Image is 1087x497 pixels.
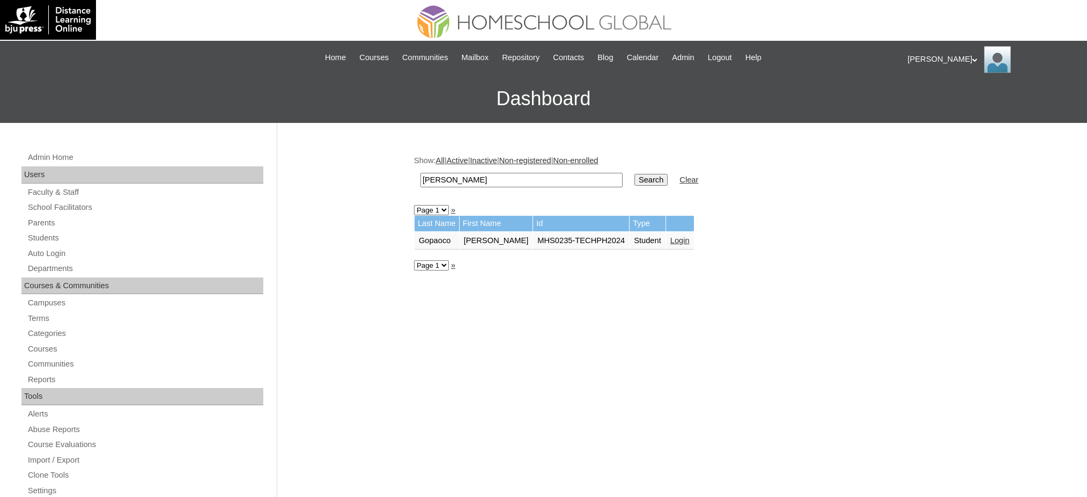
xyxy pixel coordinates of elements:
[679,176,698,184] a: Clear
[703,52,737,64] a: Logout
[470,156,497,165] a: Inactive
[908,46,1077,73] div: [PERSON_NAME]
[415,216,459,231] td: Last Name
[27,262,263,275] a: Departments
[5,5,91,34] img: logo-white.png
[27,454,263,467] a: Import / Export
[533,232,629,250] td: MHS0235-TECHPH2024
[21,277,263,295] div: Courses & Communities
[27,247,263,260] a: Auto Login
[548,52,589,64] a: Contacts
[462,52,489,64] span: Mailbox
[27,342,263,356] a: Courses
[497,52,545,64] a: Repository
[460,232,533,250] td: [PERSON_NAME]
[27,469,263,482] a: Clone Tools
[451,206,455,214] a: »
[460,216,533,231] td: First Name
[27,296,263,310] a: Campuses
[630,232,665,250] td: Student
[502,52,539,64] span: Repository
[320,52,351,64] a: Home
[499,156,551,165] a: Non-registered
[27,327,263,340] a: Categories
[670,236,690,245] a: Login
[708,52,732,64] span: Logout
[745,52,761,64] span: Help
[27,423,263,436] a: Abuse Reports
[359,52,389,64] span: Courses
[456,52,494,64] a: Mailbox
[984,46,1011,73] img: Ariane Ebuen
[597,52,613,64] span: Blog
[27,186,263,199] a: Faculty & Staff
[27,407,263,421] a: Alerts
[27,201,263,214] a: School Facilitators
[672,52,694,64] span: Admin
[402,52,448,64] span: Communities
[354,52,394,64] a: Courses
[27,373,263,386] a: Reports
[553,52,584,64] span: Contacts
[447,156,468,165] a: Active
[592,52,618,64] a: Blog
[451,261,455,269] a: »
[627,52,659,64] span: Calendar
[414,155,945,193] div: Show: | | | |
[533,216,629,231] td: Id
[553,156,598,165] a: Non-enrolled
[634,174,668,186] input: Search
[622,52,664,64] a: Calendar
[630,216,665,231] td: Type
[5,75,1082,123] h3: Dashboard
[420,173,623,187] input: Search
[27,357,263,371] a: Communities
[27,231,263,245] a: Students
[325,52,346,64] span: Home
[27,151,263,164] a: Admin Home
[397,52,454,64] a: Communities
[436,156,445,165] a: All
[415,232,459,250] td: Gopaoco
[740,52,767,64] a: Help
[27,438,263,451] a: Course Evaluations
[21,388,263,405] div: Tools
[27,216,263,230] a: Parents
[21,166,263,184] div: Users
[667,52,700,64] a: Admin
[27,312,263,325] a: Terms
